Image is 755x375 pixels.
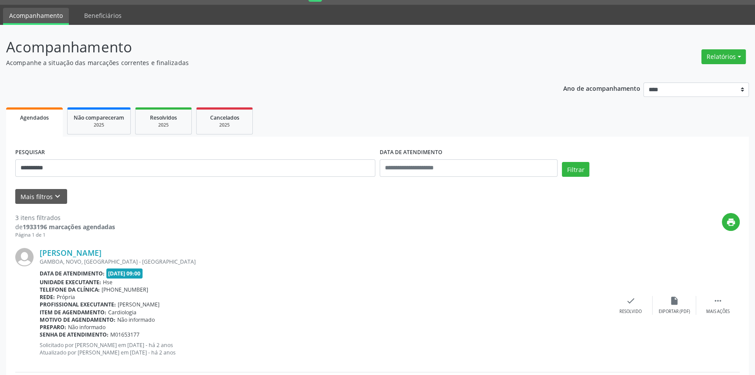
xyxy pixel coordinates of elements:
[40,293,55,301] b: Rede:
[40,258,609,265] div: GAMBOA, NOVO, [GEOGRAPHIC_DATA] - [GEOGRAPHIC_DATA]
[40,286,100,293] b: Telefone da clínica:
[40,316,116,323] b: Motivo de agendamento:
[726,217,736,227] i: print
[117,316,155,323] span: Não informado
[74,122,124,128] div: 2025
[659,309,690,315] div: Exportar (PDF)
[380,146,442,159] label: DATA DE ATENDIMENTO
[706,309,730,315] div: Mais ações
[6,58,526,67] p: Acompanhe a situação das marcações correntes e finalizadas
[53,192,62,201] i: keyboard_arrow_down
[562,162,589,177] button: Filtrar
[40,331,109,338] b: Senha de atendimento:
[626,296,636,306] i: check
[15,231,115,239] div: Página 1 de 1
[102,286,148,293] span: [PHONE_NUMBER]
[15,222,115,231] div: de
[40,309,106,316] b: Item de agendamento:
[74,114,124,121] span: Não compareceram
[670,296,679,306] i: insert_drive_file
[713,296,723,306] i: 
[15,189,67,204] button: Mais filtroskeyboard_arrow_down
[40,270,105,277] b: Data de atendimento:
[150,114,177,121] span: Resolvidos
[210,114,239,121] span: Cancelados
[78,8,128,23] a: Beneficiários
[40,279,101,286] b: Unidade executante:
[15,146,45,159] label: PESQUISAR
[20,114,49,121] span: Agendados
[57,293,75,301] span: Própria
[701,49,746,64] button: Relatórios
[108,309,136,316] span: Cardiologia
[40,323,66,331] b: Preparo:
[15,248,34,266] img: img
[3,8,69,25] a: Acompanhamento
[118,301,160,308] span: [PERSON_NAME]
[106,268,143,279] span: [DATE] 09:00
[40,248,102,258] a: [PERSON_NAME]
[23,223,115,231] strong: 1933196 marcações agendadas
[722,213,740,231] button: print
[15,213,115,222] div: 3 itens filtrados
[68,323,105,331] span: Não informado
[563,83,640,93] p: Ano de acompanhamento
[40,301,116,308] b: Profissional executante:
[619,309,642,315] div: Resolvido
[6,36,526,58] p: Acompanhamento
[142,122,185,128] div: 2025
[40,341,609,356] p: Solicitado por [PERSON_NAME] em [DATE] - há 2 anos Atualizado por [PERSON_NAME] em [DATE] - há 2 ...
[103,279,112,286] span: Hse
[203,122,246,128] div: 2025
[110,331,139,338] span: M01653177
